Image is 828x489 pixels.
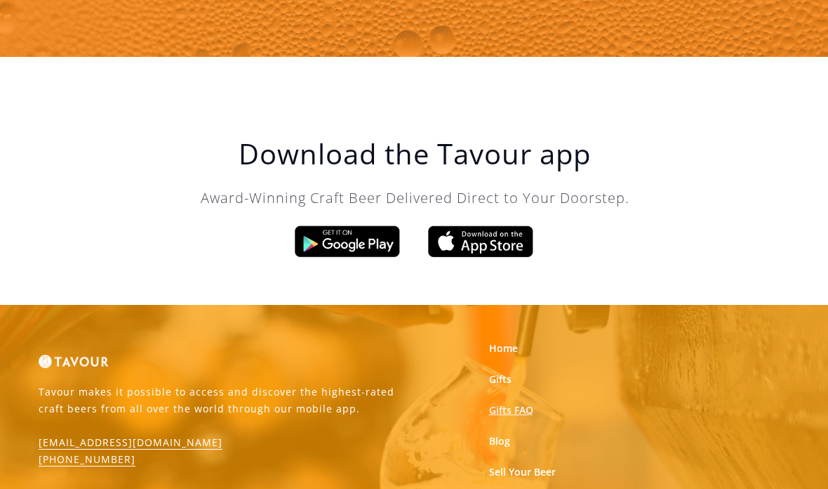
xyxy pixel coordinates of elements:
[489,341,518,356] a: Home
[489,434,510,448] a: Blog
[39,384,403,417] p: Tavour makes it possible to access and discover the highest-rated craft beers from all over the w...
[489,372,512,386] a: Gifts
[489,465,556,479] a: Sell Your Beer
[134,188,695,209] p: Award-Winning Craft Beer Delivered Direct to Your Doorstep.
[134,137,695,171] h1: Download the Tavour app
[489,403,533,417] a: Gifts FAQ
